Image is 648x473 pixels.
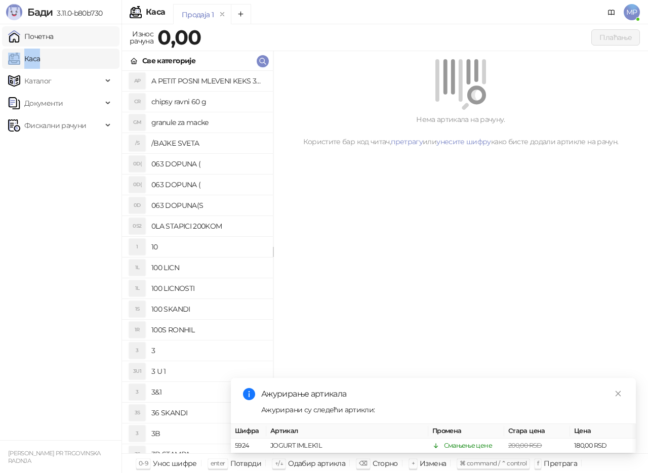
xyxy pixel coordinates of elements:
[151,280,265,296] h4: 100 LICNOSTI
[230,457,262,470] div: Потврди
[142,55,195,66] div: Све категорије
[211,459,225,467] span: enter
[139,459,148,467] span: 0-9
[266,439,428,453] td: JOGURT IMLEK1L
[129,322,145,338] div: 1R
[624,4,640,20] span: MP
[129,239,145,255] div: 1
[24,93,63,113] span: Документи
[129,177,145,193] div: 0D(
[570,424,636,439] th: Цена
[27,6,53,18] span: Бади
[216,10,229,19] button: remove
[151,197,265,213] h4: 063 DOPUNA(S
[243,388,255,400] span: info-circle
[151,446,265,462] h4: 3B STAMPA
[151,322,265,338] h4: 100S RONHIL
[8,450,101,464] small: [PERSON_NAME] PR TRGOVINSKA RADNJA
[151,260,265,276] h4: 100 LICN
[8,26,54,47] a: Почетна
[129,446,145,462] div: 3S
[266,424,428,439] th: Артикал
[420,457,446,470] div: Измена
[151,218,265,234] h4: 0LA STAPICI 200KOM
[151,156,265,172] h4: 063 DOPUNA (
[129,425,145,442] div: 3
[128,27,155,48] div: Износ рачуна
[6,4,22,20] img: Logo
[129,405,145,421] div: 3S
[231,424,266,439] th: Шифра
[288,457,345,470] div: Одабир артикла
[151,135,265,151] h4: /BAJKE SVETA
[570,439,636,453] td: 180,00 RSD
[129,280,145,296] div: 1L
[129,94,145,110] div: CR
[231,4,251,24] button: Add tab
[544,457,577,470] div: Претрага
[153,457,197,470] div: Унос шифре
[146,8,165,16] div: Каса
[53,9,102,18] span: 3.11.0-b80b730
[122,71,273,453] div: grid
[129,114,145,131] div: GM
[428,424,504,439] th: Промена
[8,49,40,69] a: Каса
[151,425,265,442] h4: 3B
[261,388,624,400] div: Ажурирање артикала
[504,424,570,439] th: Стара цена
[129,301,145,317] div: 1S
[151,342,265,359] h4: 3
[157,25,201,50] strong: 0,00
[151,73,265,89] h4: A PETIT POSNI MLEVENI KEKS 300G
[151,177,265,193] h4: 063 DOPUNA (
[151,114,265,131] h4: granule za macke
[129,384,145,400] div: 3
[129,218,145,234] div: 0S2
[129,342,145,359] div: 3
[261,404,624,415] div: Ажурирани су следећи артикли:
[129,363,145,379] div: 3U1
[286,114,636,147] div: Нема артикала на рачуну. Користите бар код читач, или како бисте додали артикле на рачун.
[613,388,624,399] a: Close
[24,115,86,136] span: Фискални рачуни
[391,137,423,146] a: претрагу
[129,73,145,89] div: AP
[151,405,265,421] h4: 36 SKANDI
[603,4,620,20] a: Документација
[615,390,622,397] span: close
[412,459,415,467] span: +
[231,439,266,453] td: 5924
[151,239,265,255] h4: 10
[129,260,145,276] div: 1L
[508,442,542,449] span: 200,00 RSD
[129,197,145,213] div: 0D
[591,29,640,46] button: Плаћање
[182,9,214,20] div: Продаја 1
[151,384,265,400] h4: 3&1
[151,94,265,110] h4: chipsy ravni 60 g
[537,459,539,467] span: f
[24,71,52,91] span: Каталог
[129,135,145,151] div: /S
[151,363,265,379] h4: 3 U 1
[151,301,265,317] h4: 100 SKANDI
[373,457,398,470] div: Сторно
[275,459,283,467] span: ↑/↓
[129,156,145,172] div: 0D(
[359,459,367,467] span: ⌫
[460,459,527,467] span: ⌘ command / ⌃ control
[436,137,491,146] a: унесите шифру
[444,441,492,451] div: Смањење цене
